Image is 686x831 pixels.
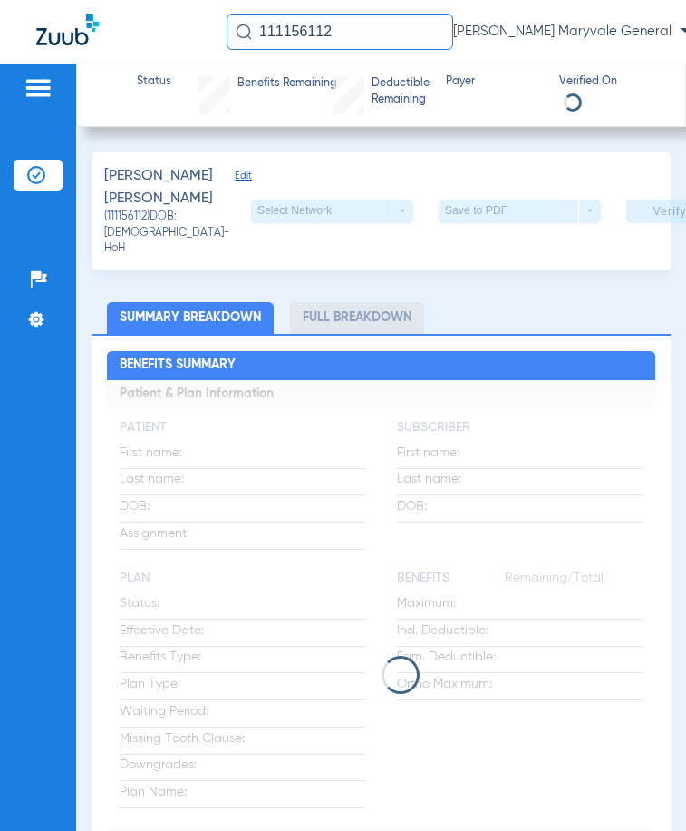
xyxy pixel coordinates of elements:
[107,302,274,334] li: Summary Breakdown
[446,74,544,91] span: Payer
[24,77,53,99] img: hamburger-icon
[290,302,424,334] li: Full Breakdown
[559,74,657,91] span: Verified On
[227,14,453,50] input: Search for patients
[235,170,251,210] span: Edit
[236,24,252,40] img: Search Icon
[595,744,686,831] iframe: Chat Widget
[107,351,654,380] h2: Benefits Summary
[237,76,337,93] span: Benefits Remaining
[372,76,430,108] span: Deductible Remaining
[137,74,171,91] span: Status
[36,14,99,45] img: Zuub Logo
[104,165,213,210] span: [PERSON_NAME] [PERSON_NAME]
[104,210,251,258] span: (111156112) DOB: [DEMOGRAPHIC_DATA] - HoH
